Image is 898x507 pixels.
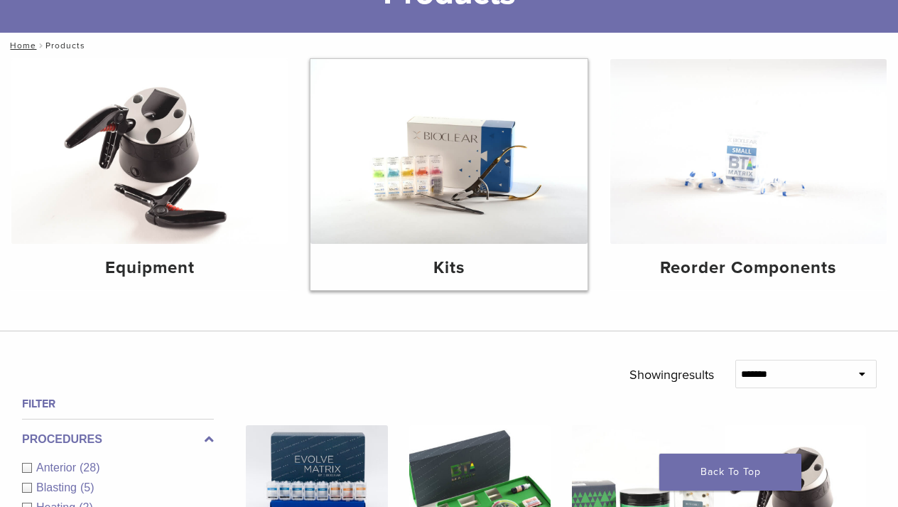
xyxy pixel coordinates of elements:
[310,59,587,244] img: Kits
[80,461,99,474] span: (28)
[610,59,887,244] img: Reorder Components
[36,42,45,49] span: /
[11,59,288,290] a: Equipment
[629,360,714,390] p: Showing results
[659,454,801,491] a: Back To Top
[322,255,575,281] h4: Kits
[36,481,80,493] span: Blasting
[80,481,94,493] span: (5)
[22,431,214,448] label: Procedures
[22,395,214,412] h4: Filter
[310,59,587,290] a: Kits
[36,461,80,474] span: Anterior
[11,59,288,244] img: Equipment
[610,59,887,290] a: Reorder Components
[6,41,36,50] a: Home
[23,255,276,281] h4: Equipment
[622,255,875,281] h4: Reorder Components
